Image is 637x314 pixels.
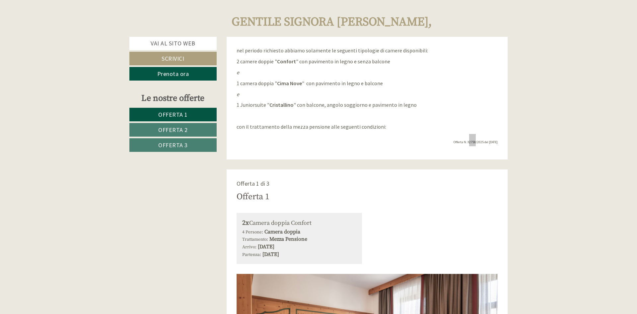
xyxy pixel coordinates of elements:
[237,47,498,54] p: nel periodo richiesto abbiamo solamente le seguenti tipologie di camere disponibili:
[129,67,217,81] a: Prenota ora
[242,229,263,235] small: 4 Persone:
[237,58,498,65] p: 2 camere doppie " " con pavimento in legno e senza balcone
[129,37,217,50] a: Vai al sito web
[242,252,261,258] small: Partenza:
[277,80,302,87] strong: Cima Nove
[232,16,432,29] h1: Gentile Signora [PERSON_NAME],
[237,123,498,131] p: con il trattamento della mezza pensione alle seguenti condizioni:
[237,191,269,203] div: Offerta 1
[258,243,274,250] b: [DATE]
[158,111,188,118] span: Offerta 1
[158,126,188,134] span: Offerta 2
[262,251,279,258] b: [DATE]
[269,236,307,242] b: Mezza Pensione
[277,58,296,65] strong: Confort
[158,141,188,149] span: Offerta 3
[129,52,217,65] a: Scrivici
[237,91,239,97] em: e
[242,244,256,250] small: Arrivo:
[129,92,217,104] div: Le nostre offerte
[237,180,269,187] span: Offerta 1 di 3
[237,101,498,109] p: 1 Juniorsuite " " con balcone, angolo soggiorno e pavimento in legno
[269,101,294,108] strong: Cristallino
[264,228,300,235] b: Camera doppia
[237,69,239,76] em: e
[242,219,357,228] div: Camera doppia Confort
[237,80,498,87] p: 1 camera doppia " " con pavimento in legno e balcone
[242,219,249,227] b: 2x
[454,140,498,144] span: Offerta N. X2759/2025 del [DATE]
[242,237,268,242] small: Trattamento:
